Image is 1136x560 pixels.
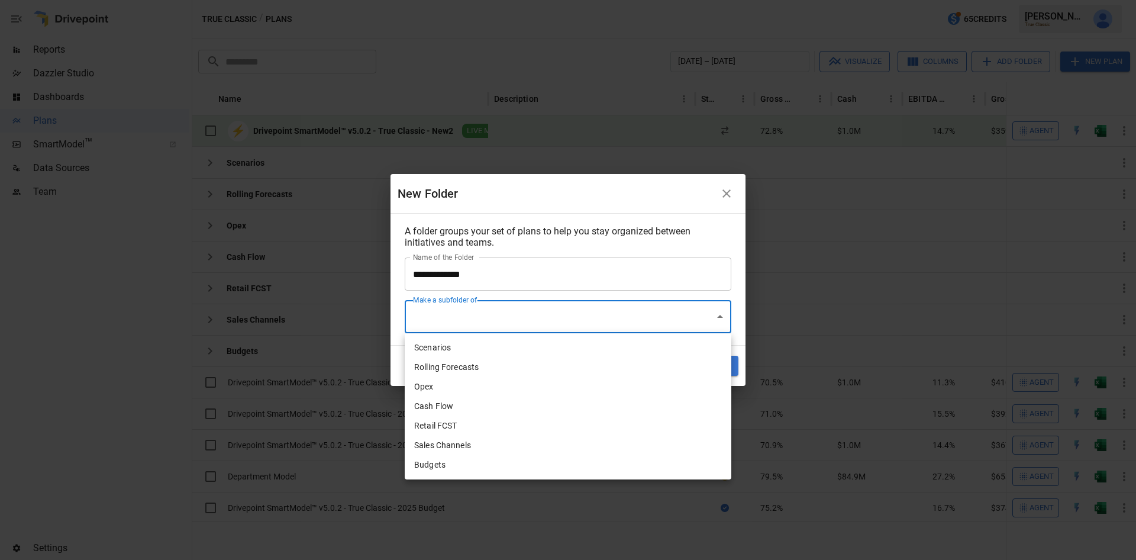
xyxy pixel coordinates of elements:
[405,338,731,358] li: Scenarios
[405,377,731,397] li: Opex
[405,455,731,475] li: Budgets
[405,436,731,455] li: Sales Channels
[405,416,731,436] li: Retail FCST
[405,397,731,416] li: Cash Flow
[405,358,731,377] li: Rolling Forecasts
